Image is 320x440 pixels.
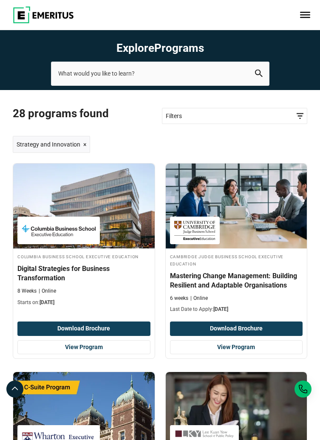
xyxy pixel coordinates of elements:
span: Filters [166,112,304,121]
span: [DATE] [213,306,228,312]
h1: Explore [51,41,269,55]
span: Strategy and Innovation [17,140,80,149]
h4: Mastering Change Management: Building Resilient and Adaptable Organisations [170,271,303,291]
p: Online [190,295,208,302]
p: Online [39,288,56,295]
button: Download Brochure [170,322,303,336]
img: Mastering Change Management: Building Resilient and Adaptable Organisations | Online Strategy and... [166,164,307,248]
p: 8 Weeks [17,288,37,295]
img: Cambridge Judge Business School Executive Education [174,221,215,240]
a: Strategy and Innovation × [13,136,90,153]
button: Toggle Menu [300,12,310,18]
span: × [83,140,86,149]
button: search [255,69,263,78]
h4: Cambridge Judge Business School Executive Education [170,253,303,267]
span: Programs [154,42,204,54]
p: Last Date to Apply: [170,306,303,313]
a: Filters [162,108,308,124]
span: 28 Programs found [13,107,160,121]
h4: Digital Strategies for Business Transformation [17,264,150,283]
button: Download Brochure [17,322,150,336]
a: search [255,71,263,79]
input: search-page [51,62,269,85]
h4: Columbia Business School Executive Education [17,253,150,260]
a: View Program [17,340,150,355]
a: Strategy and Innovation Course by Columbia Business School Executive Education - September 25, 20... [13,164,155,310]
a: View Program [170,340,303,355]
img: Columbia Business School Executive Education [22,221,96,240]
a: Strategy and Innovation Course by Cambridge Judge Business School Executive Education - September... [166,164,307,317]
span: [DATE] [40,299,54,305]
p: 6 weeks [170,295,188,302]
img: Digital Strategies for Business Transformation | Online Strategy and Innovation Course [13,164,155,248]
p: Starts on: [17,299,150,306]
